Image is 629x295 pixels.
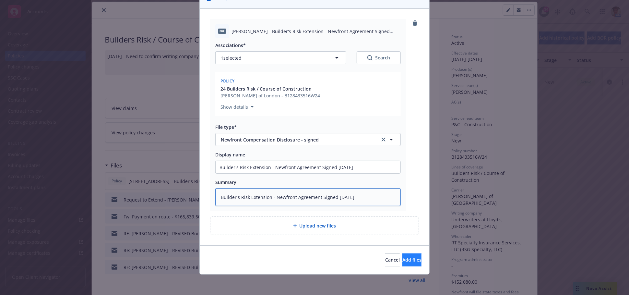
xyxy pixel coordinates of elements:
span: Summary [215,179,236,185]
button: Add files [402,253,421,266]
span: Upload new files [300,222,336,229]
span: Cancel [385,257,400,263]
input: Add display name here... [216,161,400,173]
textarea: Builder's Risk Extension - Newfront Agreement Signed [DATE] [215,188,401,206]
div: Upload new files [210,216,419,235]
span: Add files [402,257,421,263]
button: Cancel [385,253,400,266]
